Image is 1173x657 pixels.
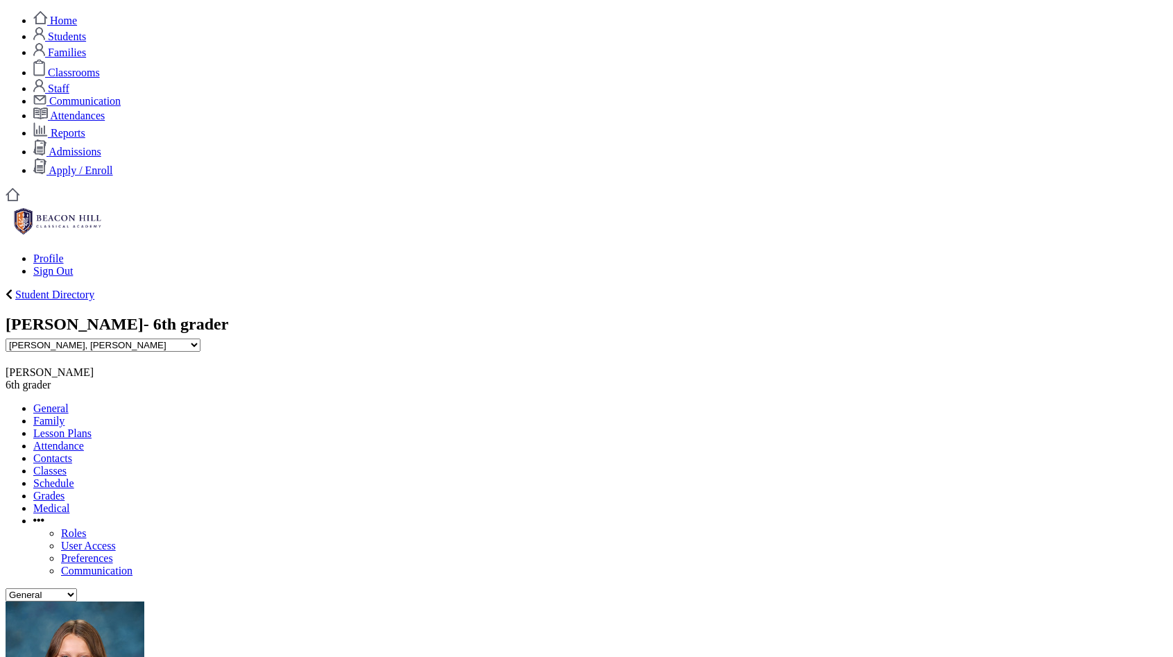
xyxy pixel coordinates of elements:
[48,83,69,94] span: Staff
[33,127,85,139] a: Reports
[33,415,65,427] a: Family
[49,95,121,107] span: Communication
[33,402,69,414] a: General
[50,110,105,121] span: Attendances
[33,83,69,94] a: Staff
[33,110,105,121] a: Attendances
[33,477,74,489] a: Schedule
[48,67,100,78] span: Classrooms
[33,46,86,58] a: Families
[33,265,73,277] a: Sign Out
[49,146,101,157] span: Admissions
[6,366,1167,379] div: [PERSON_NAME]
[33,146,101,157] a: Admissions
[6,204,110,239] img: BHCALogos-05-308ed15e86a5a0abce9b8dd61676a3503ac9727e845dece92d48e8588c001991.png
[51,127,85,139] span: Reports
[33,253,64,264] a: Profile
[48,31,86,42] span: Students
[50,15,77,26] span: Home
[33,15,77,26] a: Home
[6,379,1167,391] div: 6th grader
[33,465,67,477] a: Classes
[33,452,72,464] a: Contacts
[144,315,229,333] span: - 6th grader
[6,315,1167,352] h2: [PERSON_NAME]
[61,540,116,552] a: User Access
[49,164,112,176] span: Apply / Enroll
[61,565,132,577] a: Communication
[33,502,69,514] a: Medical
[48,46,86,58] span: Families
[61,552,113,564] a: Preferences
[33,95,121,107] a: Communication
[33,31,86,42] a: Students
[33,67,100,78] a: Classrooms
[33,164,113,176] a: Apply / Enroll
[15,289,94,300] a: Student Directory
[33,440,84,452] a: Attendance
[33,490,65,502] a: Grades
[61,527,86,539] a: Roles
[33,427,92,439] a: Lesson Plans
